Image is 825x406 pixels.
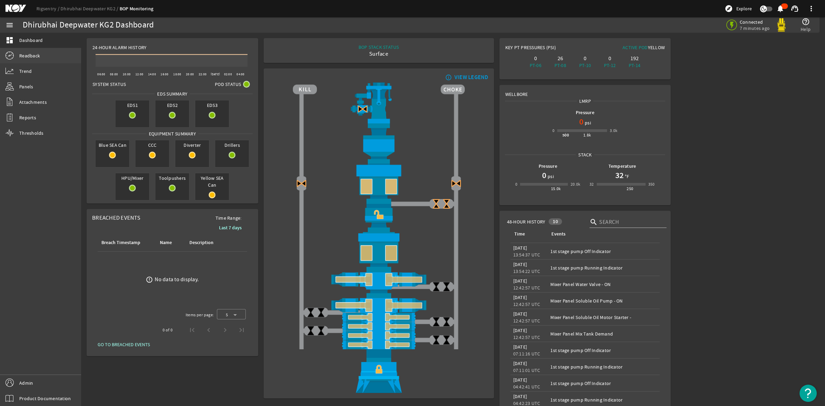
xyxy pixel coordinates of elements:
div: 26 [549,55,571,62]
div: PT-14 [624,62,646,69]
span: Equipment Summary [146,130,198,137]
h1: 0 [542,170,546,181]
span: °F [624,173,629,180]
div: Mixer Panel Mix Tank Demand [550,330,657,337]
div: 0 of 0 [163,327,173,333]
div: Key PT Pressures (PSI) [505,44,585,54]
div: Description [189,239,213,246]
h1: 0 [579,116,583,127]
b: Temperature [608,163,636,169]
span: EDS3 [195,100,229,110]
span: Panels [19,83,33,90]
legacy-datetime-component: [DATE] [513,344,527,350]
b: Pressure [576,109,594,116]
div: Mixer Panel Water Valve - ON [550,281,657,288]
span: psi [546,173,554,180]
span: 48-Hour History [507,218,546,225]
span: 24-Hour Alarm History [92,44,146,51]
div: 20.0k [571,181,581,188]
span: Trend [19,68,32,75]
span: Thresholds [19,130,44,136]
mat-icon: error_outline [146,276,153,283]
legacy-datetime-component: 12:42:57 UTC [513,301,540,307]
legacy-datetime-component: [DATE] [513,393,527,399]
div: 10 [549,218,562,225]
legacy-datetime-component: 07:11:01 UTC [513,367,540,373]
text: 08:00 [110,72,118,76]
span: Attachments [19,99,47,106]
span: EDS2 [155,100,189,110]
div: BOP STACK STATUS [359,44,399,51]
div: No data to display. [155,276,199,283]
span: Yellow [648,44,665,51]
text: 10:00 [123,72,131,76]
span: Time Range: [210,215,247,221]
img: ValveClose.png [431,317,441,327]
span: EDS1 [115,100,149,110]
div: 1st stage pump Off Indicator [550,248,657,255]
div: Description [188,239,223,246]
text: 20:00 [186,72,194,76]
div: 0 [515,181,517,188]
span: HPU/Mixer [115,173,149,183]
img: WellheadConnectorLockBlock.png [293,349,465,393]
div: 15.0k [551,185,561,192]
i: search [590,218,598,226]
div: 1st stage pump Running Indicator [550,264,657,271]
text: 14:00 [148,72,156,76]
span: System Status [92,81,126,88]
img: PipeRamOpenBlock.png [293,331,465,340]
text: 18:00 [173,72,181,76]
legacy-datetime-component: [DATE] [513,360,527,366]
b: Last 7 days [219,224,242,231]
span: Dashboard [19,37,43,44]
span: Yellow SEA Can [195,173,229,190]
legacy-datetime-component: 04:42:41 UTC [513,384,540,390]
span: Stack [576,151,594,158]
text: 16:00 [161,72,168,76]
a: BOP Monitoring [120,6,154,12]
div: PT-10 [574,62,596,69]
div: Time [514,230,525,238]
div: Breach Timestamp [101,239,140,246]
div: Surface [359,51,399,57]
div: Events [551,230,565,238]
img: UpperAnnularOpenBlock.png [293,164,465,204]
img: ValveClose.png [441,335,452,345]
span: 7 minutes ago [740,25,770,31]
legacy-datetime-component: [DATE] [513,261,527,267]
div: Name [159,239,180,246]
div: Mixer Panel Soluble Oil Motor Starter - [550,314,657,321]
img: ValveClose.png [316,307,326,318]
span: Toolpushers [155,173,189,183]
a: Dhirubhai Deepwater KG2 [60,6,120,12]
div: PT-06 [525,62,547,69]
img: ShearRamOpenBlock.png [293,272,465,287]
div: 192 [624,55,646,62]
span: EDS SUMMARY [155,90,190,97]
span: Reports [19,114,36,121]
div: 1st stage pump Running Indicator [550,396,657,403]
div: 3.0k [610,127,618,134]
div: Items per page: [186,311,214,318]
img: FlexJoint.png [293,123,465,163]
legacy-datetime-component: 12:42:57 UTC [513,318,540,324]
img: ValveClose.png [431,335,441,345]
div: 1st stage pump Off Indicator [550,380,657,387]
div: Dhirubhai Deepwater KG2 Dashboard [23,22,154,29]
text: 22:00 [199,72,207,76]
div: Wellbore [500,85,671,98]
div: PT-12 [599,62,621,69]
a: Rigsentry [36,6,60,12]
div: 1st stage pump Off Indicator [550,347,657,354]
legacy-datetime-component: [DATE] [513,377,527,383]
img: PipeRamOpenBlock.png [293,312,465,322]
div: 32 [590,181,594,188]
img: ValveCloseBlock.png [441,199,452,209]
img: Valve2CloseBlock.png [451,178,461,188]
img: ValveClose.png [431,282,441,292]
div: Mixer Panel Soluble Oil Pump - ON [550,297,657,304]
span: Pod Status [215,81,241,88]
legacy-datetime-component: 12:42:57 UTC [513,285,540,291]
div: 0 [525,55,547,62]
